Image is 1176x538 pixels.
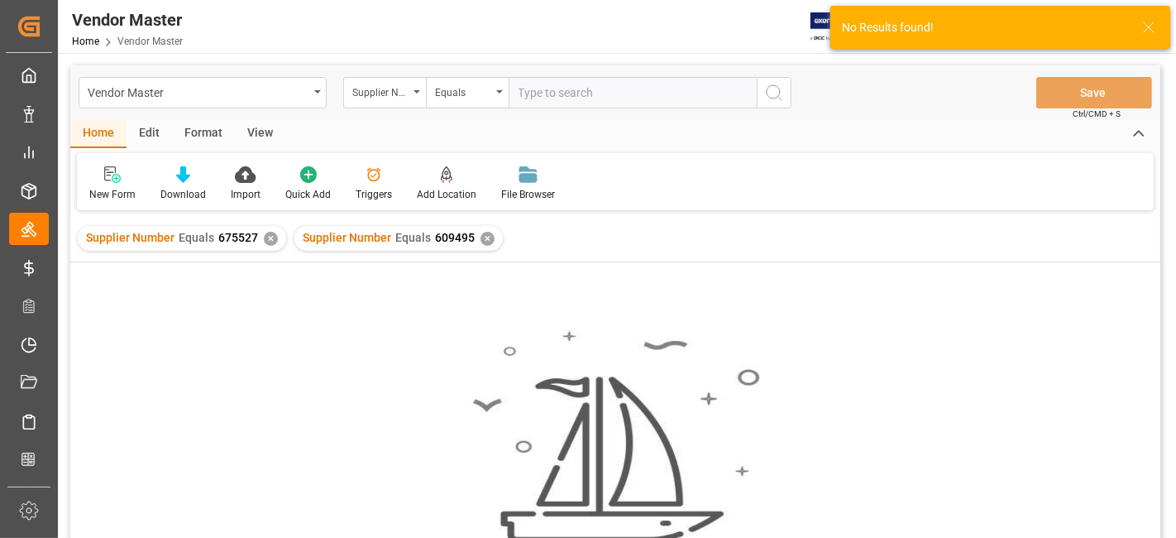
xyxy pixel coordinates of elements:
[480,232,495,246] div: ✕
[88,81,308,102] div: Vendor Master
[417,187,476,202] div: Add Location
[235,120,285,148] div: View
[356,187,392,202] div: Triggers
[426,77,509,108] button: open menu
[179,231,214,244] span: Equals
[72,36,99,47] a: Home
[1073,108,1121,120] span: Ctrl/CMD + S
[264,232,278,246] div: ✕
[231,187,261,202] div: Import
[218,231,258,244] span: 675527
[86,231,174,244] span: Supplier Number
[842,19,1126,36] div: No Results found!
[501,187,555,202] div: File Browser
[160,187,206,202] div: Download
[343,77,426,108] button: open menu
[127,120,172,148] div: Edit
[810,12,868,41] img: Exertis%20JAM%20-%20Email%20Logo.jpg_1722504956.jpg
[395,231,431,244] span: Equals
[89,187,136,202] div: New Form
[435,81,491,100] div: Equals
[172,120,235,148] div: Format
[757,77,791,108] button: search button
[70,120,127,148] div: Home
[303,231,391,244] span: Supplier Number
[285,187,331,202] div: Quick Add
[435,231,475,244] span: 609495
[352,81,409,100] div: Supplier Number
[1036,77,1152,108] button: Save
[72,7,183,32] div: Vendor Master
[79,77,327,108] button: open menu
[509,77,757,108] input: Type to search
